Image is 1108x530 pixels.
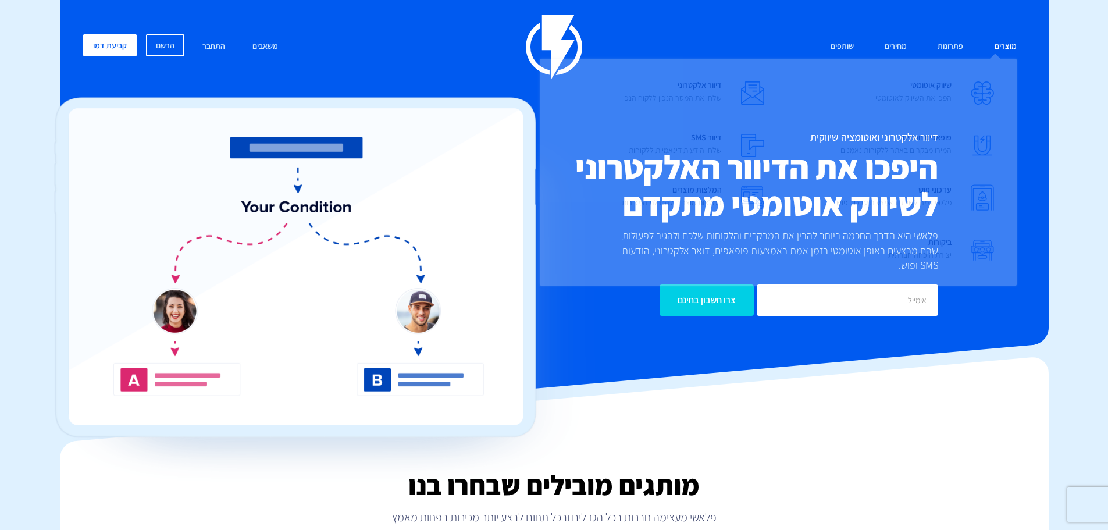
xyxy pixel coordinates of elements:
[60,509,1049,525] p: פלאשי מעצימה חברות בכל הגדלים ובכל תחום לבצע יותר מכירות בפחות מאמץ
[548,172,778,225] a: המלצות מוצריםהמלצות מוצרים להגדלת המכירות
[875,76,952,109] span: שיווק אוטומטי
[621,76,722,109] span: דיוור אלקטרוני
[194,34,234,59] a: התחבר
[548,67,778,120] a: דיוור אלקטרונישלחו את המסר הנכון ללקוח הנכון
[875,92,952,104] p: הפכו את השיווק לאוטומטי
[822,34,863,59] a: שותפים
[622,197,722,208] p: המלצות מוצרים להגדלת המכירות
[836,181,952,214] span: עדכוני פוש
[876,34,915,59] a: מחירים
[840,129,952,162] span: פופאפים חכמים
[778,67,1008,120] a: שיווק אוטומטיהפכו את השיווק לאוטומטי
[778,172,1008,225] a: עדכוני פושפלטפורמה לשיווק באמצעות עדכוני פוש
[836,197,952,208] p: פלטפורמה לשיווק באמצעות עדכוני פוש
[622,181,722,214] span: המלצות מוצרים
[757,284,938,316] input: אימייל
[548,120,778,172] a: דיוור SMSשלחו הודעות דינאמיות ללקוחות
[629,144,722,156] p: שלחו הודעות דינאמיות ללקוחות
[83,34,137,56] a: קביעת דמו
[840,144,952,156] p: המירו מבקרים באתר ללקוחות נאמנים
[660,284,754,316] input: צרו חשבון בחינם
[986,34,1025,59] a: מוצרים
[888,249,952,261] p: יצירת הוכחה חברתית
[244,34,287,59] a: משאבים
[778,120,1008,172] a: פופאפים חכמיםהמירו מבקרים באתר ללקוחות נאמנים
[888,233,952,266] span: ביקורות
[146,34,184,56] a: הרשם
[778,225,1008,277] a: ביקורותיצירת הוכחה חברתית
[929,34,972,59] a: פתרונות
[629,129,722,162] span: דיוור SMS
[60,470,1049,500] h2: מותגים מובילים שבחרו בנו
[621,92,722,104] p: שלחו את המסר הנכון ללקוח הנכון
